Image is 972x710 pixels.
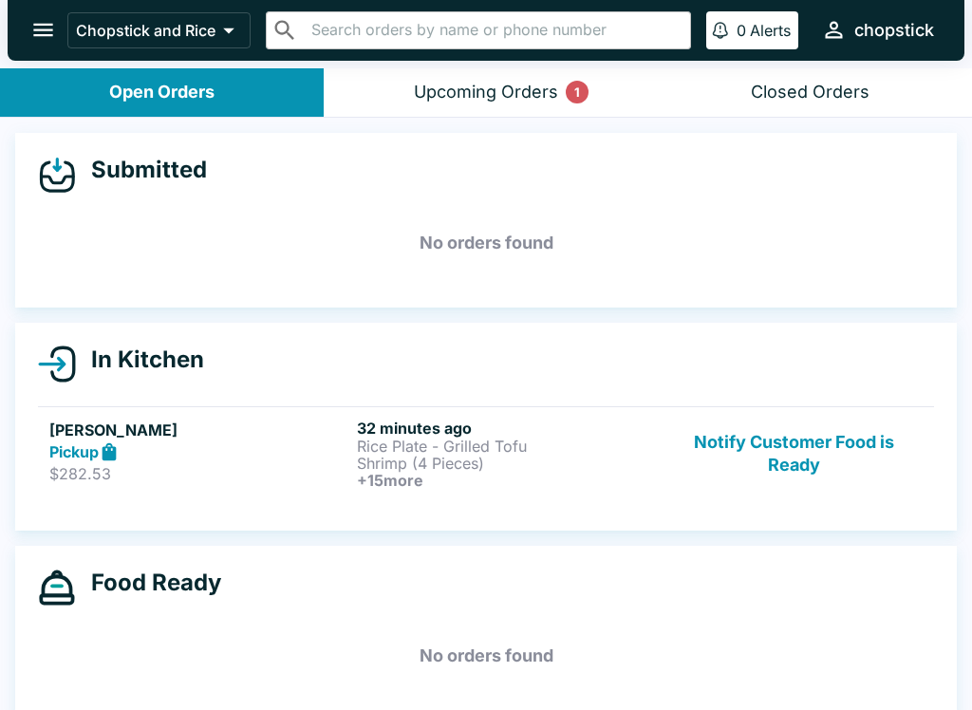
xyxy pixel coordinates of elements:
[49,442,99,461] strong: Pickup
[750,21,791,40] p: Alerts
[574,83,580,102] p: 1
[19,6,67,54] button: open drawer
[414,82,558,103] div: Upcoming Orders
[737,21,746,40] p: 0
[49,419,349,441] h5: [PERSON_NAME]
[38,209,934,277] h5: No orders found
[665,419,923,489] button: Notify Customer Food is Ready
[357,472,657,489] h6: + 15 more
[109,82,215,103] div: Open Orders
[357,455,657,472] p: Shrimp (4 Pieces)
[76,21,215,40] p: Chopstick and Rice
[49,464,349,483] p: $282.53
[751,82,869,103] div: Closed Orders
[306,17,682,44] input: Search orders by name or phone number
[357,419,657,438] h6: 32 minutes ago
[76,156,207,184] h4: Submitted
[76,346,204,374] h4: In Kitchen
[38,622,934,690] h5: No orders found
[357,438,657,455] p: Rice Plate - Grilled Tofu
[76,569,221,597] h4: Food Ready
[854,19,934,42] div: chopstick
